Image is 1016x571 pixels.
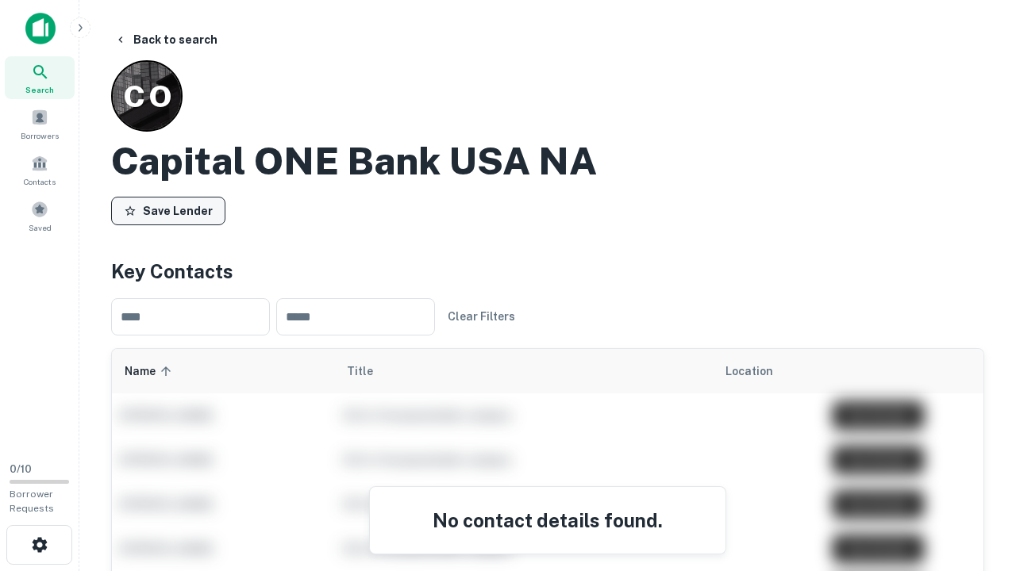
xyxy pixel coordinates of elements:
span: Borrowers [21,129,59,142]
a: Borrowers [5,102,75,145]
a: Saved [5,194,75,237]
h2: Capital ONE Bank USA NA [111,138,597,184]
a: Contacts [5,148,75,191]
span: Borrower Requests [10,489,54,514]
img: capitalize-icon.png [25,13,56,44]
iframe: Chat Widget [937,444,1016,520]
span: Search [25,83,54,96]
span: Contacts [24,175,56,188]
a: Search [5,56,75,99]
h4: No contact details found. [389,506,706,535]
button: Clear Filters [441,302,521,331]
span: 0 / 10 [10,463,32,475]
button: Save Lender [111,197,225,225]
p: C O [123,74,171,119]
span: Saved [29,221,52,234]
h4: Key Contacts [111,257,984,285]
button: Back to search [108,25,224,54]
